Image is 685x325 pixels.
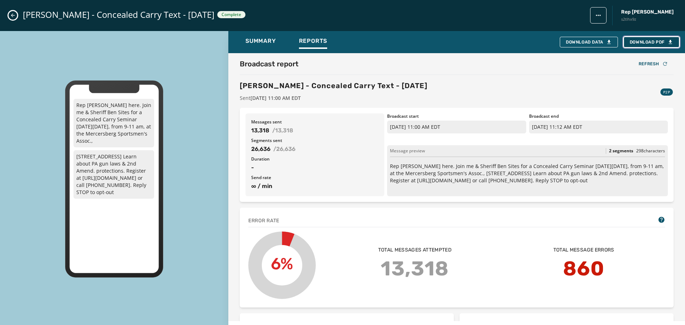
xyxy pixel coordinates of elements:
[272,126,293,135] span: / 13,318
[387,113,526,119] span: Broadcast start
[390,163,665,184] p: Rep [PERSON_NAME] here. Join me & Sheriff Ben Sites for a Concealed Carry Seminar [DATE][DATE], f...
[636,148,665,154] span: 298 characters
[251,126,269,135] span: 13,318
[621,16,674,22] span: s2tlhx9z
[222,12,241,17] span: Complete
[563,254,604,284] span: 860
[251,156,379,162] span: Duration
[560,37,618,47] button: Download Data
[251,175,379,181] span: Send rate
[381,254,449,284] span: 13,318
[378,247,452,254] span: Total messages attempted
[621,9,674,16] span: Rep [PERSON_NAME]
[590,7,607,24] button: broadcast action menu
[271,254,294,273] text: 6%
[293,34,333,50] button: Reports
[609,148,633,154] span: 2 segments
[73,150,154,199] p: [STREET_ADDRESS] Learn about PA gun laws & 2nd Amend. protections. Register at [URL][DOMAIN_NAME]...
[633,59,674,69] button: Refresh
[250,95,301,101] span: [DATE] 11:00 AM EDT
[660,88,673,96] div: P2P
[529,113,668,119] span: Broadcast end
[240,95,301,101] span: Sent
[251,138,379,143] span: Segments sent
[639,61,668,67] div: Refresh
[240,81,427,91] h3: [PERSON_NAME] - Concealed Carry Text - [DATE]
[251,163,379,172] span: -
[624,37,679,47] button: Download PDF
[299,37,328,45] span: Reports
[251,182,379,191] span: ∞ / min
[566,39,612,45] div: Download Data
[273,145,295,153] span: / 26,636
[248,217,279,224] span: Error rate
[630,39,673,45] span: Download PDF
[390,148,425,154] span: Message preview
[245,37,276,45] span: Summary
[251,119,379,125] span: Messages sent
[529,121,668,133] p: [DATE] 11:12 AM EDT
[240,34,282,50] button: Summary
[240,59,299,69] h2: Broadcast report
[73,99,154,147] p: Rep [PERSON_NAME] here. Join me & Sheriff Ben Sites for a Concealed Carry Seminar [DATE][DATE], f...
[251,145,270,153] span: 26,636
[553,247,614,254] span: Total message errors
[387,121,526,133] p: [DATE] 11:00 AM EDT
[23,9,214,20] span: [PERSON_NAME] - Concealed Carry Text - [DATE]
